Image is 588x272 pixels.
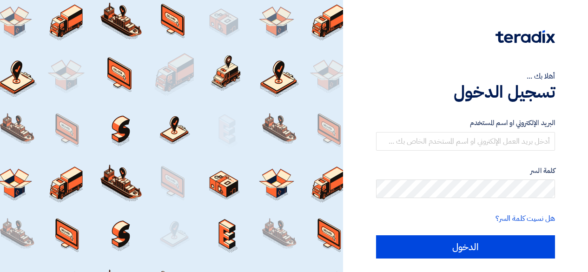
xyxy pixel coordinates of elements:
[496,30,555,43] img: Teradix logo
[376,166,555,176] label: كلمة السر
[496,213,555,224] a: هل نسيت كلمة السر؟
[376,82,555,102] h1: تسجيل الدخول
[376,132,555,151] input: أدخل بريد العمل الإلكتروني او اسم المستخدم الخاص بك ...
[376,118,555,128] label: البريد الإلكتروني او اسم المستخدم
[376,235,555,259] input: الدخول
[376,71,555,82] div: أهلا بك ...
